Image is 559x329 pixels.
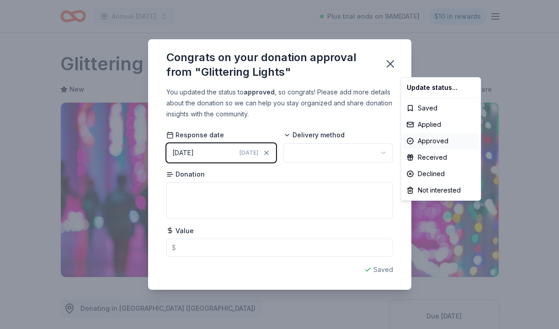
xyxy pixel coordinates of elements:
span: Annual [DATE] [112,11,156,22]
div: Update status... [403,79,479,96]
div: Declined [403,166,479,182]
div: Received [403,149,479,166]
div: Saved [403,100,479,116]
div: Not interested [403,182,479,198]
div: Approved [403,133,479,149]
div: Applied [403,116,479,133]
